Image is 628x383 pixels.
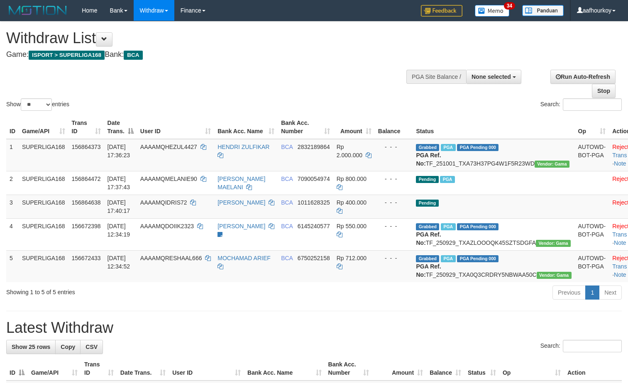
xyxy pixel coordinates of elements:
th: User ID: activate to sort column ascending [169,357,244,381]
span: Copy 7090054974 to clipboard [298,176,330,182]
span: 156672398 [72,223,101,229]
div: - - - [378,175,410,183]
label: Search: [540,98,622,111]
td: 2 [6,171,19,195]
span: Vendor URL: https://trx31.1velocity.biz [537,272,572,279]
div: Showing 1 to 5 of 5 entries [6,285,255,296]
a: Copy [55,340,81,354]
span: Copy 6750252158 to clipboard [298,255,330,261]
th: Op: activate to sort column ascending [499,357,564,381]
td: 1 [6,139,19,171]
th: Bank Acc. Number: activate to sort column ascending [325,357,372,381]
th: Trans ID: activate to sort column ascending [81,357,117,381]
span: Rp 800.000 [337,176,367,182]
label: Show entries [6,98,69,111]
span: None selected [472,73,511,80]
span: [DATE] 12:34:19 [108,223,130,238]
a: Note [614,271,626,278]
td: TF_251001_TXA73H37PG4W1F5R23WD [413,139,574,171]
div: - - - [378,143,410,151]
td: AUTOWD-BOT-PGA [575,139,609,171]
span: [DATE] 17:36:23 [108,144,130,159]
td: SUPERLIGA168 [19,195,68,218]
span: Grabbed [416,255,439,262]
td: TF_250929_TXA0Q3CRDRY5NBWAA50C [413,250,574,282]
th: Amount: activate to sort column ascending [333,115,375,139]
th: Date Trans.: activate to sort column descending [104,115,137,139]
td: AUTOWD-BOT-PGA [575,250,609,282]
span: CSV [86,344,98,350]
th: Trans ID: activate to sort column ascending [68,115,104,139]
span: BCA [281,255,293,261]
button: None selected [466,70,521,84]
a: 1 [585,285,599,300]
a: Note [614,160,626,167]
th: Action [564,357,622,381]
a: Run Auto-Refresh [550,70,616,84]
td: SUPERLIGA168 [19,171,68,195]
input: Search: [563,98,622,111]
td: SUPERLIGA168 [19,250,68,282]
span: Marked by aafsoycanthlai [441,144,455,151]
td: TF_250929_TXAZLOOOQK45SZTSDGFA [413,218,574,250]
span: PGA Pending [457,144,498,151]
td: SUPERLIGA168 [19,218,68,250]
th: Amount: activate to sort column ascending [372,357,426,381]
a: Previous [552,285,586,300]
a: CSV [80,340,103,354]
img: MOTION_logo.png [6,4,69,17]
th: Op: activate to sort column ascending [575,115,609,139]
span: Rp 550.000 [337,223,367,229]
td: SUPERLIGA168 [19,139,68,171]
th: Balance [375,115,413,139]
img: panduan.png [522,5,564,16]
span: Copy [61,344,75,350]
div: - - - [378,222,410,230]
span: Grabbed [416,223,439,230]
th: Game/API: activate to sort column ascending [28,357,81,381]
div: PGA Site Balance / [406,70,466,84]
h4: Game: Bank: [6,51,411,59]
th: Bank Acc. Name: activate to sort column ascending [214,115,278,139]
th: ID: activate to sort column descending [6,357,28,381]
th: Game/API: activate to sort column ascending [19,115,68,139]
td: 3 [6,195,19,218]
input: Search: [563,340,622,352]
span: 156864638 [72,199,101,206]
span: Rp 712.000 [337,255,367,261]
span: Marked by aafsoycanthlai [440,176,455,183]
span: Rp 400.000 [337,199,367,206]
span: Grabbed [416,144,439,151]
a: [PERSON_NAME] [217,223,265,229]
a: Show 25 rows [6,340,56,354]
span: Vendor URL: https://trx31.1velocity.biz [536,240,571,247]
span: BCA [281,223,293,229]
span: Copy 1011628325 to clipboard [298,199,330,206]
span: AAAAMQRESHAAL666 [140,255,202,261]
span: AAAAMQMELANIE90 [140,176,197,182]
h1: Latest Withdraw [6,320,622,336]
span: AAAAMQDOIIK2323 [140,223,194,229]
th: User ID: activate to sort column ascending [137,115,214,139]
span: Pending [416,176,438,183]
span: PGA Pending [457,223,498,230]
td: 5 [6,250,19,282]
td: 4 [6,218,19,250]
span: BCA [281,176,293,182]
span: Marked by aafsoycanthlai [441,223,455,230]
span: [DATE] 17:37:43 [108,176,130,190]
span: BCA [281,199,293,206]
span: Marked by aafsoycanthlai [441,255,455,262]
label: Search: [540,340,622,352]
th: ID [6,115,19,139]
a: Stop [592,84,616,98]
span: ISPORT > SUPERLIGA168 [29,51,105,60]
span: BCA [124,51,142,60]
span: 156672433 [72,255,101,261]
span: AAAAMQHEZUL4427 [140,144,197,150]
span: Pending [416,200,438,207]
img: Button%20Memo.svg [475,5,510,17]
span: BCA [281,144,293,150]
span: 34 [504,2,515,10]
select: Showentries [21,98,52,111]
